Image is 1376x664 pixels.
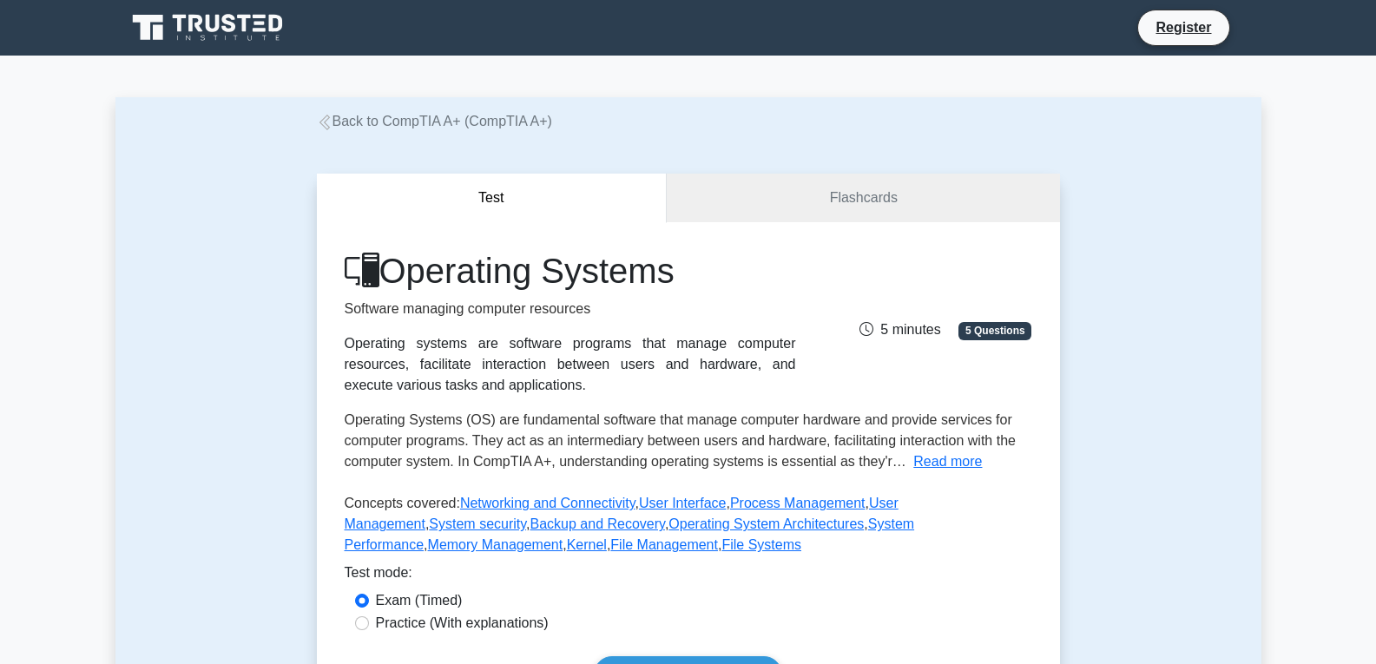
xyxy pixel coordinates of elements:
[721,537,801,552] a: File Systems
[428,537,563,552] a: Memory Management
[460,496,635,510] a: Networking and Connectivity
[639,496,726,510] a: User Interface
[345,496,899,531] a: User Management
[668,516,864,531] a: Operating System Architectures
[345,412,1016,469] span: Operating Systems (OS) are fundamental software that manage computer hardware and provide service...
[317,114,552,128] a: Back to CompTIA A+ (CompTIA A+)
[859,322,940,337] span: 5 minutes
[317,174,668,223] button: Test
[345,493,1032,562] p: Concepts covered: , , , , , , , , , , ,
[345,562,1032,590] div: Test mode:
[429,516,526,531] a: System security
[345,250,796,292] h1: Operating Systems
[345,333,796,396] div: Operating systems are software programs that manage computer resources, facilitate interaction be...
[345,299,796,319] p: Software managing computer resources
[730,496,866,510] a: Process Management
[958,322,1031,339] span: 5 Questions
[567,537,607,552] a: Kernel
[913,451,982,472] button: Read more
[667,174,1059,223] a: Flashcards
[1145,16,1221,38] a: Register
[530,516,665,531] a: Backup and Recovery
[610,537,718,552] a: File Management
[376,613,549,634] label: Practice (With explanations)
[376,590,463,611] label: Exam (Timed)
